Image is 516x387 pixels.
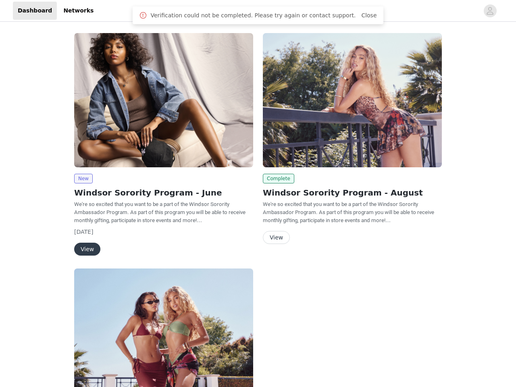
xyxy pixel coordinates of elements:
[263,235,290,241] a: View
[263,231,290,244] button: View
[74,243,100,256] button: View
[74,33,253,167] img: Windsor
[263,33,442,167] img: Windsor
[263,201,434,223] span: We're so excited that you want to be a part of the Windsor Sorority Ambassador Program. As part o...
[74,229,93,235] span: [DATE]
[74,201,246,223] span: We're so excited that you want to be a part of the Windsor Sorority Ambassador Program. As part o...
[74,187,253,199] h2: Windsor Sorority Program - June
[263,187,442,199] h2: Windsor Sorority Program - August
[13,2,57,20] a: Dashboard
[58,2,98,20] a: Networks
[361,12,377,19] a: Close
[263,174,294,183] span: Complete
[486,4,494,17] div: avatar
[150,11,356,20] span: Verification could not be completed. Please try again or contact support.
[74,174,93,183] span: New
[74,246,100,252] a: View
